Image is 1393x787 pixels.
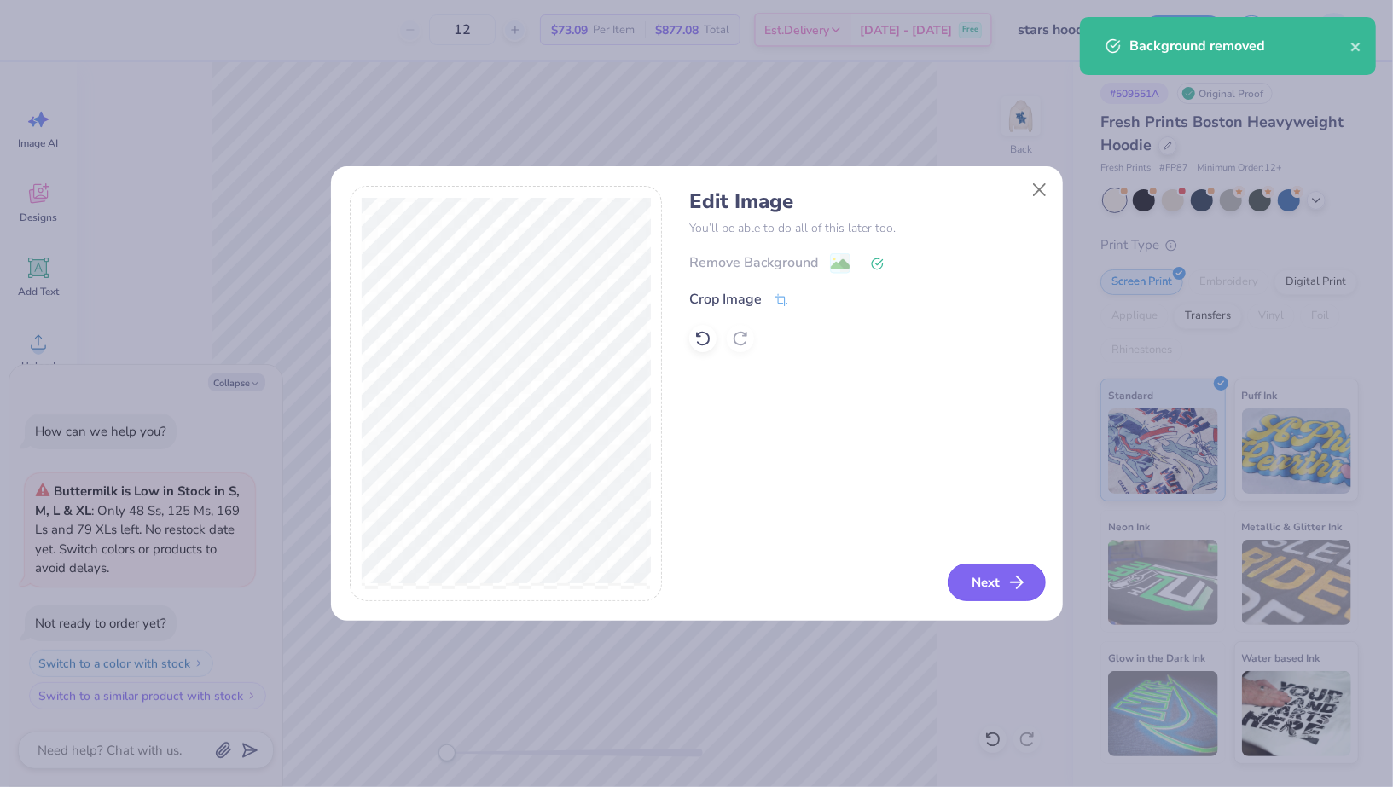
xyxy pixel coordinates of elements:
[689,219,1043,237] p: You’ll be able to do all of this later too.
[1350,36,1362,56] button: close
[689,189,1043,214] h4: Edit Image
[1129,36,1350,56] div: Background removed
[1023,174,1055,206] button: Close
[948,564,1046,601] button: Next
[689,289,762,310] div: Crop Image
